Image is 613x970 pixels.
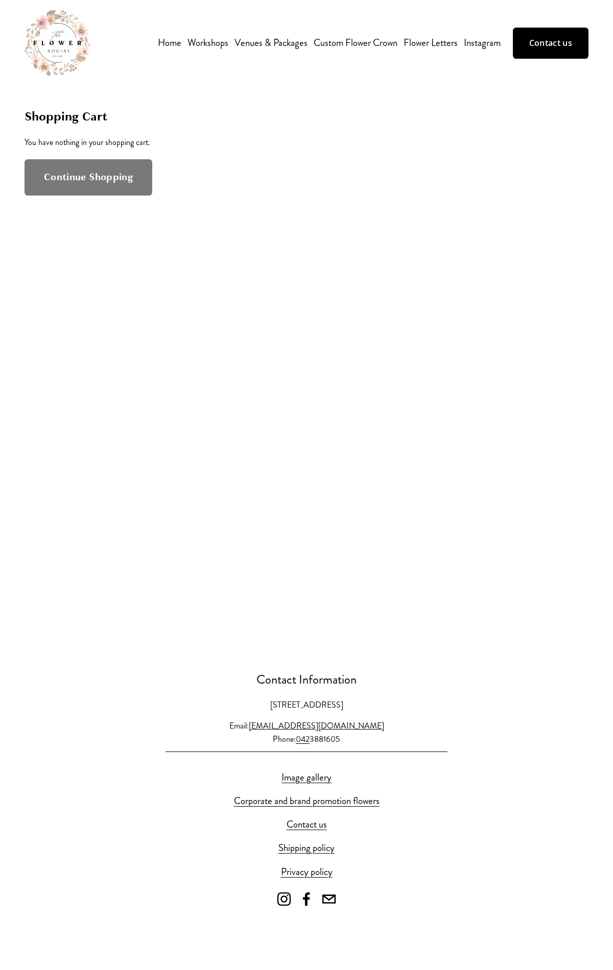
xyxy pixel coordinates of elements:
a: Custom Flower Crown [314,34,397,52]
p: Email: Phone: 3881605 [25,719,588,745]
a: Shipping policy [278,840,335,856]
span: Workshops [187,35,228,51]
p: Contact Information [25,670,588,690]
p: [STREET_ADDRESS] [25,698,588,712]
img: The Flower Social [25,10,90,76]
a: facebook-unauth [299,892,314,906]
a: Venues & Packages [234,34,308,52]
h2: Shopping Cart [25,111,588,123]
a: Contact us [513,28,588,58]
a: folder dropdown [187,34,228,52]
a: Privacy policy [281,864,333,880]
a: Flower Letters [404,34,458,52]
a: 042 [296,733,310,746]
p: You have nothing in your shopping cart. [25,137,588,148]
a: theflowersocial@outlook.com [322,892,336,906]
a: Instagram [464,34,501,52]
a: Image gallery [281,770,332,785]
a: Contact us [287,817,327,832]
a: Home [158,34,181,52]
span: [EMAIL_ADDRESS][DOMAIN_NAME] [249,720,384,732]
a: Continue Shopping [25,159,152,196]
a: instagram-unauth [277,892,291,906]
a: Corporate and brand promotion flowers [234,793,380,809]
